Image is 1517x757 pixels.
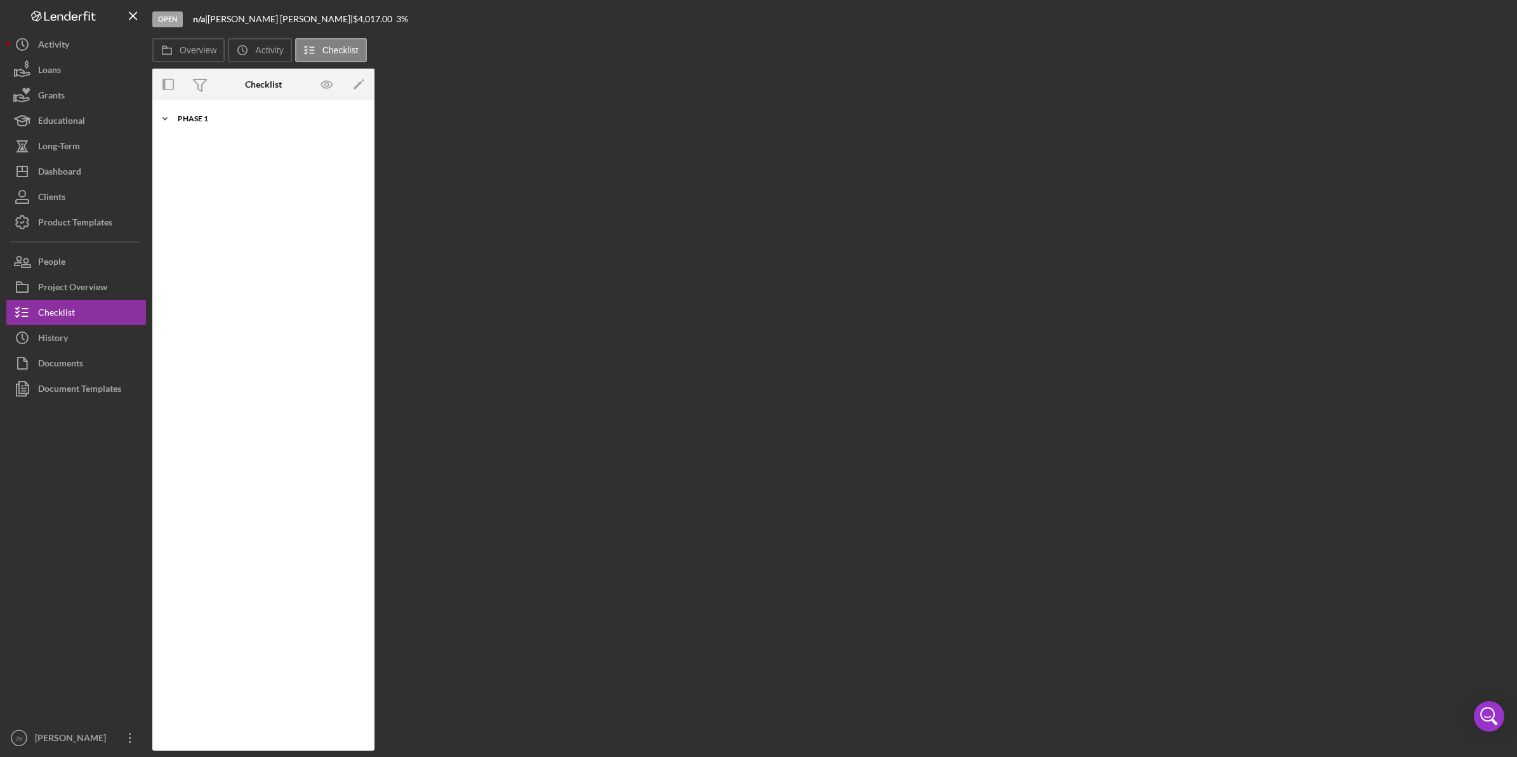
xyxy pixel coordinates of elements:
div: Grants [38,83,65,111]
div: History [38,325,68,354]
button: Activity [6,32,146,57]
div: Clients [38,184,65,213]
button: JV[PERSON_NAME] [6,725,146,751]
div: Document Templates [38,376,121,405]
button: Checklist [295,38,367,62]
label: Activity [255,45,283,55]
button: Grants [6,83,146,108]
div: Documents [38,351,83,379]
div: Activity [38,32,69,60]
div: Checklist [245,79,282,90]
button: Dashboard [6,159,146,184]
button: Activity [228,38,291,62]
button: Educational [6,108,146,133]
button: Clients [6,184,146,210]
div: People [38,249,65,278]
button: Documents [6,351,146,376]
b: n/a [193,13,205,24]
button: Project Overview [6,274,146,300]
div: | [193,14,208,24]
div: Dashboard [38,159,81,187]
div: [PERSON_NAME] [32,725,114,754]
button: Loans [6,57,146,83]
button: Overview [152,38,225,62]
button: History [6,325,146,351]
div: Loans [38,57,61,86]
div: [PERSON_NAME] [PERSON_NAME] | [208,14,353,24]
div: Product Templates [38,210,112,238]
div: Open [152,11,183,27]
text: JV [15,735,23,742]
button: Product Templates [6,210,146,235]
label: Checklist [322,45,359,55]
button: Checklist [6,300,146,325]
div: 3 % [396,14,408,24]
label: Overview [180,45,216,55]
button: Document Templates [6,376,146,401]
div: $4,017.00 [353,14,396,24]
button: Long-Term [6,133,146,159]
div: Phase 1 [178,115,359,123]
div: Long-Term [38,133,80,162]
div: Open Intercom Messenger [1474,701,1504,732]
div: Checklist [38,300,75,328]
button: People [6,249,146,274]
div: Project Overview [38,274,107,303]
div: Educational [38,108,85,137]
